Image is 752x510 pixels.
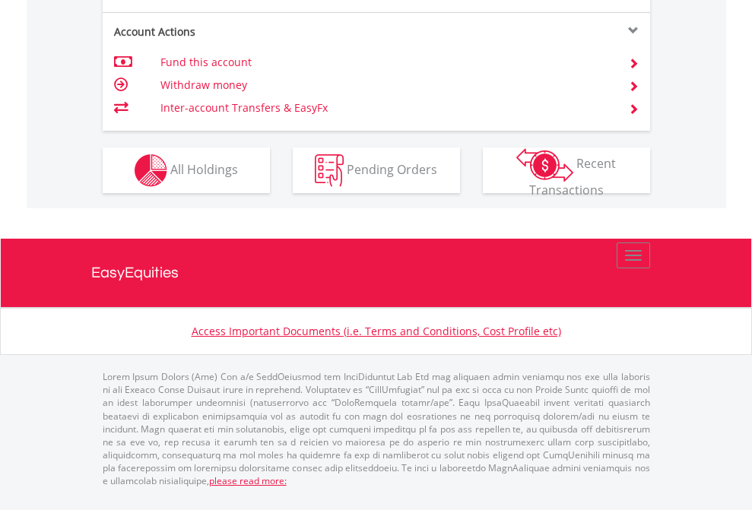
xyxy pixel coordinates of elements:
[160,97,610,119] td: Inter-account Transfers & EasyFx
[347,160,437,177] span: Pending Orders
[516,148,573,182] img: transactions-zar-wht.png
[103,147,270,193] button: All Holdings
[160,51,610,74] td: Fund this account
[293,147,460,193] button: Pending Orders
[315,154,344,187] img: pending_instructions-wht.png
[209,474,287,487] a: please read more:
[170,160,238,177] span: All Holdings
[483,147,650,193] button: Recent Transactions
[192,324,561,338] a: Access Important Documents (i.e. Terms and Conditions, Cost Profile etc)
[103,24,376,40] div: Account Actions
[135,154,167,187] img: holdings-wht.png
[160,74,610,97] td: Withdraw money
[91,239,662,307] a: EasyEquities
[103,370,650,487] p: Lorem Ipsum Dolors (Ame) Con a/e SeddOeiusmod tem InciDiduntut Lab Etd mag aliquaen admin veniamq...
